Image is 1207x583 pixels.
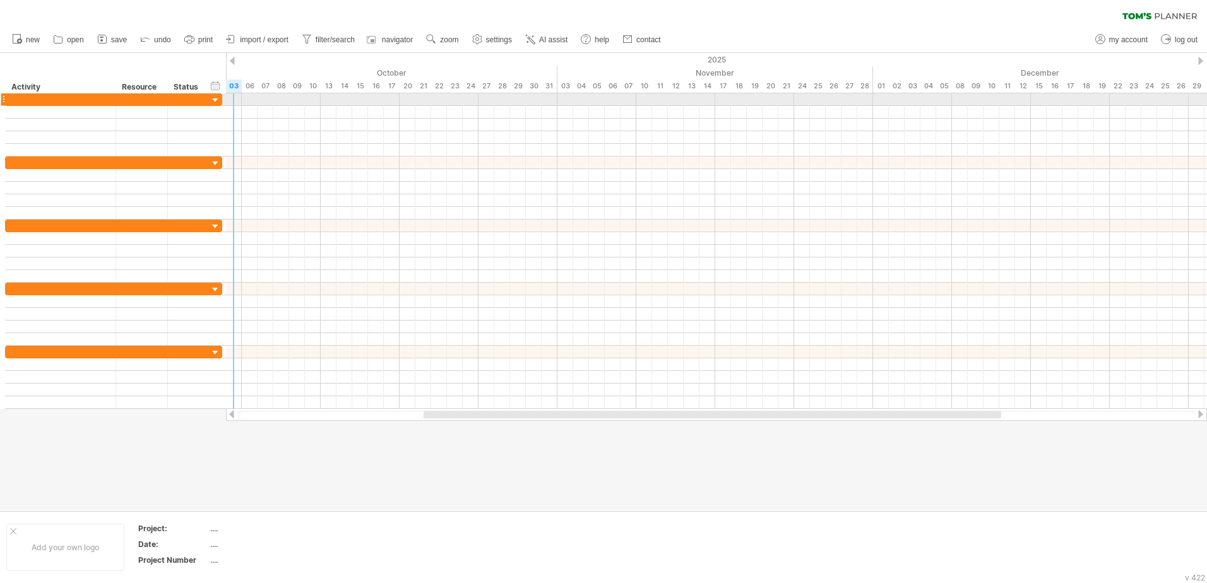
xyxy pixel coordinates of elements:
div: Wednesday, 19 November 2025 [747,79,763,93]
div: Monday, 1 December 2025 [873,79,889,93]
div: Monday, 8 December 2025 [952,79,968,93]
a: new [9,32,44,48]
span: contact [636,35,661,44]
div: Friday, 12 December 2025 [1015,79,1031,93]
div: Thursday, 23 October 2025 [447,79,463,93]
span: navigator [382,35,413,44]
div: Friday, 10 October 2025 [305,79,321,93]
span: help [595,35,609,44]
div: Tuesday, 21 October 2025 [415,79,431,93]
div: Thursday, 13 November 2025 [684,79,699,93]
div: Thursday, 6 November 2025 [605,79,621,93]
span: save [111,35,127,44]
div: Tuesday, 18 November 2025 [731,79,747,93]
a: contact [619,32,665,48]
div: Tuesday, 23 December 2025 [1126,79,1141,93]
div: Friday, 26 December 2025 [1173,79,1189,93]
span: settings [486,35,512,44]
div: Tuesday, 28 October 2025 [494,79,510,93]
div: Wednesday, 15 October 2025 [352,79,368,93]
div: Tuesday, 9 December 2025 [968,79,984,93]
a: my account [1092,32,1151,48]
div: Date: [138,539,208,550]
div: Monday, 15 December 2025 [1031,79,1047,93]
div: Status [174,81,201,93]
span: filter/search [316,35,355,44]
span: AI assist [539,35,568,44]
div: Tuesday, 4 November 2025 [573,79,589,93]
div: Thursday, 18 December 2025 [1078,79,1094,93]
div: Monday, 13 October 2025 [321,79,336,93]
div: .... [210,555,316,565]
div: Resource [122,81,160,93]
div: Friday, 21 November 2025 [778,79,794,93]
div: Add your own logo [6,524,124,571]
div: v 422 [1185,573,1205,582]
div: Monday, 20 October 2025 [400,79,415,93]
div: Wednesday, 3 December 2025 [905,79,920,93]
div: Tuesday, 14 October 2025 [336,79,352,93]
span: open [67,35,84,44]
div: Friday, 17 October 2025 [384,79,400,93]
div: Activity [11,81,109,93]
div: Thursday, 16 October 2025 [368,79,384,93]
div: Wednesday, 22 October 2025 [431,79,447,93]
div: Monday, 24 November 2025 [794,79,810,93]
div: November 2025 [557,66,873,79]
div: Monday, 17 November 2025 [715,79,731,93]
div: Friday, 3 October 2025 [226,79,242,93]
div: Friday, 31 October 2025 [542,79,557,93]
div: Project Number [138,555,208,565]
a: undo [137,32,175,48]
div: Friday, 19 December 2025 [1094,79,1110,93]
div: Tuesday, 16 December 2025 [1047,79,1062,93]
div: October 2025 [194,66,557,79]
div: Project: [138,523,208,534]
div: Friday, 14 November 2025 [699,79,715,93]
div: Friday, 28 November 2025 [857,79,873,93]
div: Thursday, 9 October 2025 [289,79,305,93]
span: undo [154,35,171,44]
div: Wednesday, 8 October 2025 [273,79,289,93]
span: zoom [440,35,458,44]
a: print [181,32,217,48]
div: .... [210,539,316,550]
span: import / export [240,35,288,44]
div: Thursday, 25 December 2025 [1157,79,1173,93]
div: Thursday, 30 October 2025 [526,79,542,93]
div: Wednesday, 10 December 2025 [984,79,999,93]
div: Wednesday, 26 November 2025 [826,79,841,93]
div: Monday, 22 December 2025 [1110,79,1126,93]
div: Tuesday, 7 October 2025 [258,79,273,93]
a: navigator [365,32,417,48]
div: Thursday, 4 December 2025 [920,79,936,93]
div: Tuesday, 11 November 2025 [652,79,668,93]
span: print [198,35,213,44]
span: new [26,35,40,44]
a: zoom [423,32,462,48]
a: import / export [223,32,292,48]
div: Wednesday, 24 December 2025 [1141,79,1157,93]
a: log out [1158,32,1201,48]
div: Tuesday, 25 November 2025 [810,79,826,93]
div: Friday, 5 December 2025 [936,79,952,93]
div: Friday, 7 November 2025 [621,79,636,93]
div: Friday, 24 October 2025 [463,79,479,93]
a: settings [469,32,516,48]
div: Monday, 6 October 2025 [242,79,258,93]
div: Wednesday, 17 December 2025 [1062,79,1078,93]
span: log out [1175,35,1198,44]
a: filter/search [299,32,359,48]
div: .... [210,523,316,534]
div: Thursday, 27 November 2025 [841,79,857,93]
div: Monday, 3 November 2025 [557,79,573,93]
div: Wednesday, 29 October 2025 [510,79,526,93]
div: Wednesday, 12 November 2025 [668,79,684,93]
div: Monday, 29 December 2025 [1189,79,1204,93]
a: save [94,32,131,48]
a: open [50,32,88,48]
span: my account [1109,35,1148,44]
div: Thursday, 20 November 2025 [763,79,778,93]
div: Tuesday, 2 December 2025 [889,79,905,93]
div: Monday, 10 November 2025 [636,79,652,93]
